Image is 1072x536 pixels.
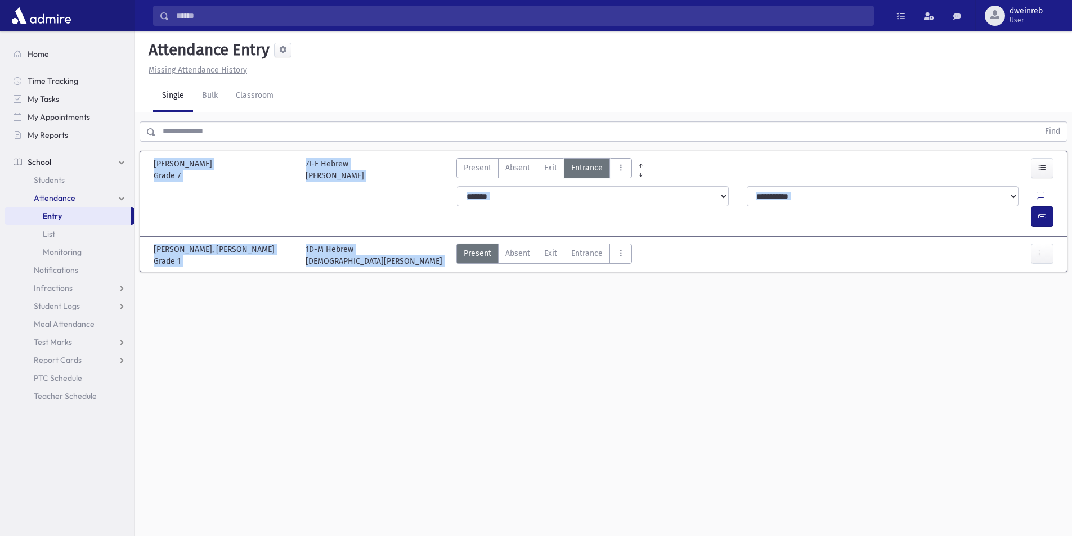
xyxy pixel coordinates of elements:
a: Report Cards [5,351,134,369]
span: Notifications [34,265,78,275]
span: Time Tracking [28,76,78,86]
span: User [1010,16,1043,25]
a: Test Marks [5,333,134,351]
div: AttTypes [456,244,632,267]
a: Teacher Schedule [5,387,134,405]
span: Grade 1 [154,255,294,267]
button: Find [1038,122,1067,141]
span: dweinreb [1010,7,1043,16]
a: Home [5,45,134,63]
a: Meal Attendance [5,315,134,333]
a: Monitoring [5,243,134,261]
span: Exit [544,162,557,174]
span: Test Marks [34,337,72,347]
span: My Appointments [28,112,90,122]
span: PTC Schedule [34,373,82,383]
a: Bulk [193,80,227,112]
input: Search [169,6,873,26]
a: PTC Schedule [5,369,134,387]
span: [PERSON_NAME] [154,158,214,170]
span: Entrance [571,247,603,259]
a: School [5,153,134,171]
span: Infractions [34,283,73,293]
h5: Attendance Entry [144,40,270,60]
span: Report Cards [34,355,82,365]
div: 1D-M Hebrew [DEMOGRAPHIC_DATA][PERSON_NAME] [306,244,442,267]
span: Present [464,162,491,174]
a: Students [5,171,134,189]
a: Student Logs [5,297,134,315]
div: AttTypes [456,158,632,182]
img: AdmirePro [9,4,74,27]
span: Present [464,247,491,259]
span: My Tasks [28,94,59,104]
a: Time Tracking [5,72,134,90]
a: Single [153,80,193,112]
a: Notifications [5,261,134,279]
span: Monitoring [43,247,82,257]
span: Meal Attendance [34,319,95,329]
span: List [43,229,55,239]
a: Missing Attendance History [144,65,247,75]
span: Teacher Schedule [34,391,97,401]
span: Grade 7 [154,170,294,182]
span: My Reports [28,130,68,140]
span: Absent [505,247,530,259]
a: My Reports [5,126,134,144]
span: Attendance [34,193,75,203]
a: Infractions [5,279,134,297]
span: School [28,157,51,167]
span: Home [28,49,49,59]
a: List [5,225,134,243]
span: Entry [43,211,62,221]
span: [PERSON_NAME], [PERSON_NAME] [154,244,277,255]
a: My Appointments [5,108,134,126]
span: Students [34,175,65,185]
span: Student Logs [34,301,80,311]
a: Classroom [227,80,282,112]
a: Attendance [5,189,134,207]
a: Entry [5,207,131,225]
u: Missing Attendance History [149,65,247,75]
span: Exit [544,247,557,259]
div: 7I-F Hebrew [PERSON_NAME] [306,158,364,182]
a: My Tasks [5,90,134,108]
span: Entrance [571,162,603,174]
span: Absent [505,162,530,174]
